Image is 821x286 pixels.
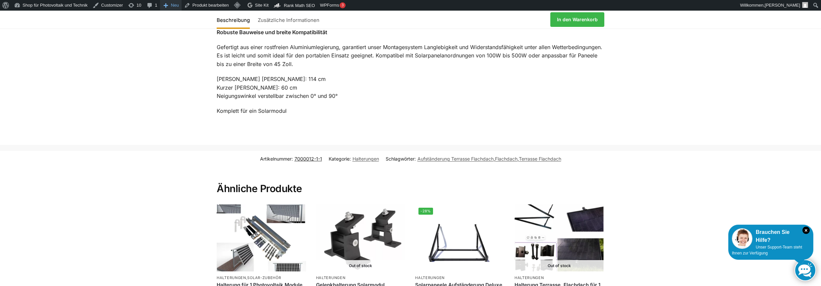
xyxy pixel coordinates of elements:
span: [PERSON_NAME] [765,3,800,8]
span: Kategorie: [329,155,379,162]
span: Schlagwörter: , , [386,155,561,162]
a: Halterungen [217,275,246,280]
img: Halterung für 1 Photovoltaik Module verstellbar [217,204,306,271]
p: [PERSON_NAME] [PERSON_NAME]: 114 cm Kurzer [PERSON_NAME]: 60 cm Neigungswinkel verstellbar zwisch... [217,75,604,101]
a: Solar-Zubehör [247,275,281,280]
span: Site Kit [255,3,269,8]
strong: Robuste Bauweise und breite Kompatibilität [217,29,327,36]
div: Brauchen Sie Hilfe? [732,228,810,244]
a: Halterungen [316,275,346,280]
img: Halterung Terrasse, Flachdach für 1 Solarmodul [515,204,604,271]
a: Halterungen [415,275,445,280]
div: 3 [340,2,346,8]
tcxspan: Call 7000012-1-1 via 3CX [295,156,322,162]
img: Gelenkhalterung Solarmodul [316,204,406,271]
span: Unser Support-Team steht Ihnen zur Verfügung [732,245,802,255]
p: Komplett für ein Solarmodul [217,107,604,115]
a: Terrasse Flachdach [519,156,561,162]
a: Halterungen [515,275,544,280]
a: -28%Solarpaneele Aufständerung für Terrasse [415,204,505,271]
h2: Ähnliche Produkte [217,167,604,195]
a: Aufständerung Terrasse Flachdach [417,156,494,162]
img: Benutzerbild von Rupert Spoddig [802,2,808,8]
span: Rank Math SEO [284,3,315,8]
img: Solarpaneele Aufständerung für Terrasse [415,204,505,271]
span: Artikelnummer: [260,155,322,162]
a: Out of stock Halterung Terrasse, Flachdach für 1 Solarmodul [515,204,604,271]
img: Customer service [732,228,752,249]
a: Flachdach [495,156,518,162]
p: Gefertigt aus einer rostfreien Aluminiumlegierung, garantiert unser Montagesystem Langlebigkeit u... [217,43,604,69]
i: Schließen [802,227,810,234]
a: Out of stock Gelenkhalterung Solarmodul [316,204,406,271]
a: Halterungen [353,156,379,162]
p: , [217,275,306,280]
